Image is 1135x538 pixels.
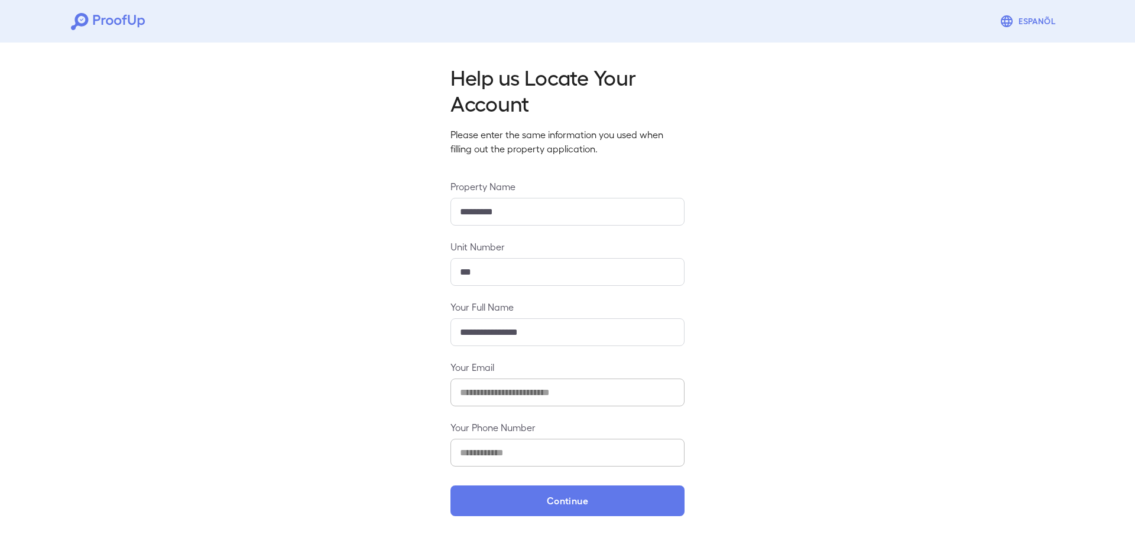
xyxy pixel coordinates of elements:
[450,240,685,253] label: Unit Number
[450,360,685,374] label: Your Email
[450,64,685,116] h2: Help us Locate Your Account
[450,420,685,434] label: Your Phone Number
[450,300,685,314] label: Your Full Name
[450,180,685,193] label: Property Name
[450,128,685,156] p: Please enter the same information you used when filling out the property application.
[995,9,1064,33] button: Espanõl
[450,485,685,516] button: Continue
